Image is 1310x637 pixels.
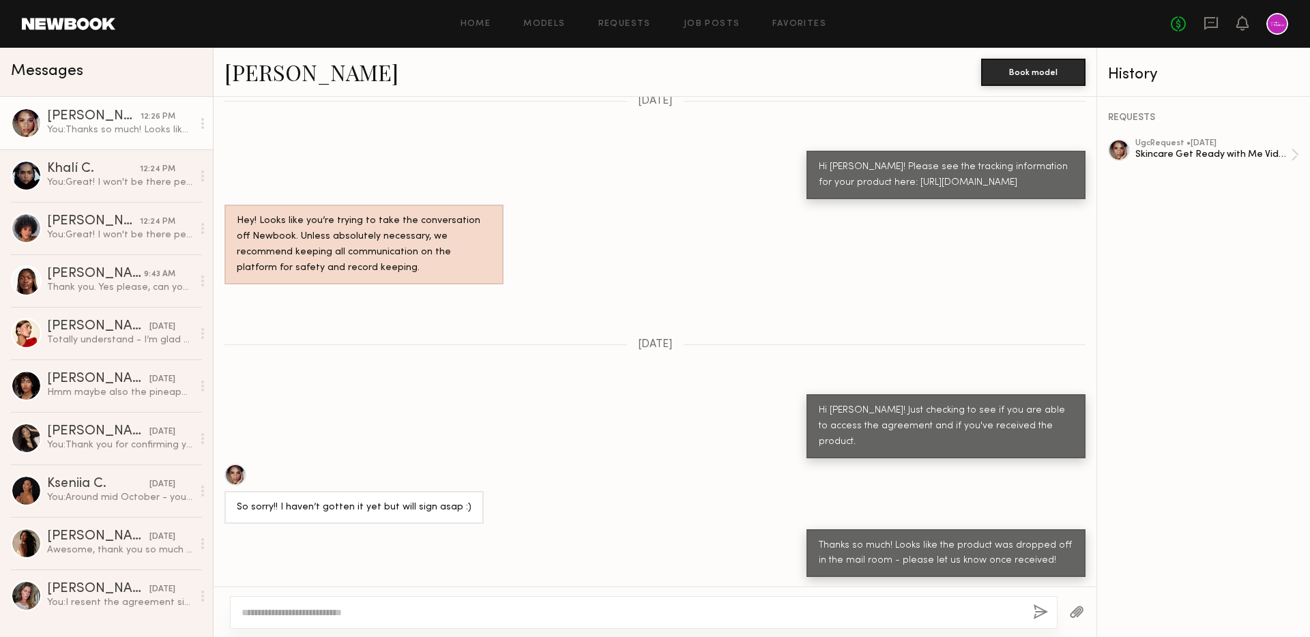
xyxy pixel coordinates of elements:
div: You: I resent the agreement since it's a different rate for this shorter shoot. The agreement inc... [47,596,192,609]
div: Hey! Looks like you’re trying to take the conversation off Newbook. Unless absolutely necessary, ... [237,213,491,276]
div: You: Around mid October - you should see them on our website and social! [47,491,192,504]
span: [DATE] [638,95,673,107]
div: [DATE] [149,531,175,544]
a: [PERSON_NAME] [224,57,398,87]
div: You: Great! I won't be there personally but feel free to message here :) [47,176,192,189]
a: Job Posts [684,20,740,29]
div: [DATE] [149,583,175,596]
div: Khalí C. [47,162,140,176]
div: History [1108,67,1299,83]
div: [PERSON_NAME] [47,320,149,334]
div: You: Great! I won't be there personally but feel free to message here :) [47,228,192,241]
div: You: Thanks so much! Looks like the product was dropped off in the mail room - please let us know... [47,123,192,136]
div: [PERSON_NAME] [47,110,141,123]
div: Thanks so much! Looks like the product was dropped off in the mail room - please let us know once... [819,538,1073,569]
div: [DATE] [149,426,175,439]
div: [PERSON_NAME] [47,215,140,228]
span: [DATE] [638,339,673,351]
div: Hmm maybe also the pineapple exfoliating powder! [47,386,192,399]
div: 12:24 PM [140,163,175,176]
button: Book model [981,59,1086,86]
div: 12:24 PM [140,216,175,228]
a: Favorites [772,20,826,29]
a: ugcRequest •[DATE]Skincare Get Ready with Me Video (Body Treatment) [1135,139,1299,171]
div: Skincare Get Ready with Me Video (Body Treatment) [1135,148,1291,161]
a: Models [523,20,565,29]
div: Awesome, thank you so much and all the best on this shoot! [47,544,192,557]
div: Kseniia C. [47,477,149,491]
div: [PERSON_NAME] [47,425,149,439]
div: Hi [PERSON_NAME]! Just checking to see if you are able to access the agreement and if you've rece... [819,403,1073,450]
div: 12:26 PM [141,110,175,123]
a: Home [461,20,491,29]
div: [PERSON_NAME] [47,582,149,596]
div: [DATE] [149,478,175,491]
div: [PERSON_NAME] [47,530,149,544]
div: 9:43 AM [144,268,175,281]
a: Book model [981,65,1086,77]
div: ugc Request • [DATE] [1135,139,1291,148]
div: Thank you. Yes please, can you add me. [47,281,192,294]
div: [PERSON_NAME] [47,267,144,281]
div: Hi [PERSON_NAME]! Please see the tracking information for your product here: [URL][DOMAIN_NAME] [819,160,1073,191]
div: You: Thank you for confirming you've receive the product. Please make sure you review and follow ... [47,439,192,451]
div: REQUESTS [1108,113,1299,123]
div: [DATE] [149,373,175,386]
span: Messages [11,63,83,79]
a: Requests [598,20,651,29]
div: Totally understand - I’m glad you found a good fit! Thank you for considering me, I would love th... [47,334,192,346]
div: So sorry!! I haven’t gotten it yet but will sign asap :) [237,500,471,516]
div: [DATE] [149,321,175,334]
div: [PERSON_NAME] [47,372,149,386]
